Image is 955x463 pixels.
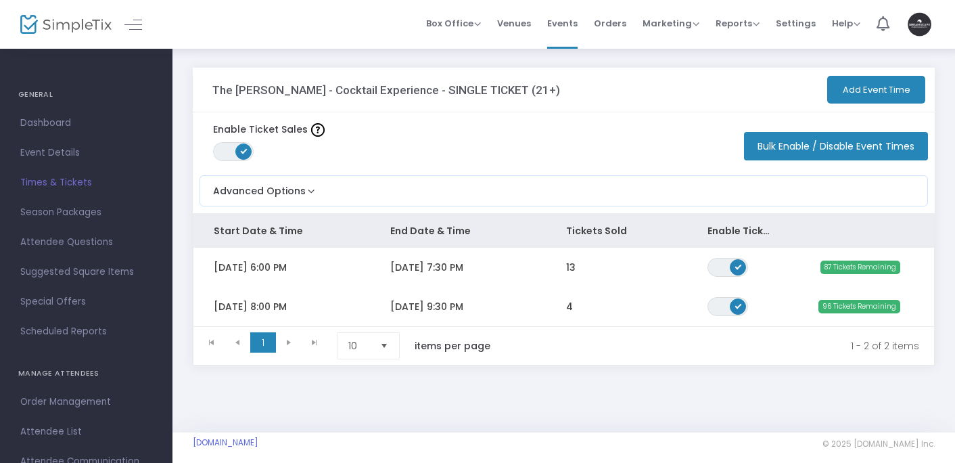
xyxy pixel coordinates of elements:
th: End Date & Time [370,214,546,248]
th: Start Date & Time [193,214,370,248]
span: 13 [566,261,576,274]
span: Marketing [643,17,699,30]
span: Box Office [426,17,481,30]
th: Enable Ticket Sales [687,214,793,248]
span: Season Packages [20,204,152,221]
span: Event Details [20,144,152,162]
span: Attendee List [20,423,152,441]
th: Tickets Sold [546,214,687,248]
span: Times & Tickets [20,174,152,192]
h3: The [PERSON_NAME] - Cocktail Experience - SINGLE TICKET (21+) [212,83,560,97]
button: Add Event Time [827,76,925,104]
button: Advanced Options [200,176,318,198]
span: ON [735,263,742,269]
span: [DATE] 8:00 PM [214,300,287,313]
button: Select [375,333,394,359]
a: [DOMAIN_NAME] [193,437,258,448]
span: Events [547,6,578,41]
label: Enable Ticket Sales [213,123,325,137]
span: Order Management [20,393,152,411]
kendo-pager-info: 1 - 2 of 2 items [519,332,919,359]
span: Orders [594,6,626,41]
span: Scheduled Reports [20,323,152,340]
h4: MANAGE ATTENDEES [18,360,154,387]
span: 4 [566,300,573,313]
span: Suggested Square Items [20,263,152,281]
span: [DATE] 6:00 PM [214,261,287,274]
span: Venues [497,6,531,41]
div: Data table [193,214,934,326]
span: 96 Tickets Remaining [818,300,900,313]
span: [DATE] 7:30 PM [390,261,463,274]
span: [DATE] 9:30 PM [390,300,463,313]
button: Bulk Enable / Disable Event Times [744,132,928,160]
span: Reports [716,17,760,30]
span: 10 [348,339,369,353]
span: Attendee Questions [20,234,152,251]
span: Special Offers [20,293,152,311]
span: Page 1 [250,332,276,353]
h4: GENERAL [18,81,154,108]
span: Settings [776,6,816,41]
span: 87 Tickets Remaining [820,261,900,274]
span: Help [832,17,860,30]
span: ON [241,148,248,154]
span: ON [735,302,742,309]
label: items per page [415,339,490,353]
img: question-mark [311,123,325,137]
span: © 2025 [DOMAIN_NAME] Inc. [822,439,935,449]
span: Dashboard [20,114,152,132]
